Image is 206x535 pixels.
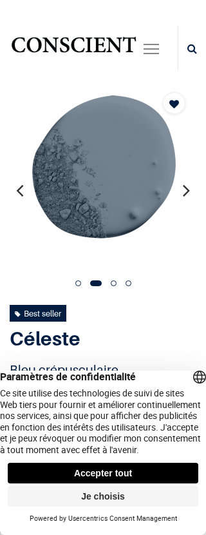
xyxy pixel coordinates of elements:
[11,11,50,50] button: Open chat widget
[15,306,61,320] div: Best seller
[10,32,138,66] a: Logo of Conscient
[163,92,185,114] button: Add to wishlist
[10,32,138,66] img: Conscient
[12,86,193,267] img: Product image
[169,99,179,109] span: Add to wishlist
[10,327,196,350] h1: Céleste
[10,360,196,380] h4: Bleu crépusculaire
